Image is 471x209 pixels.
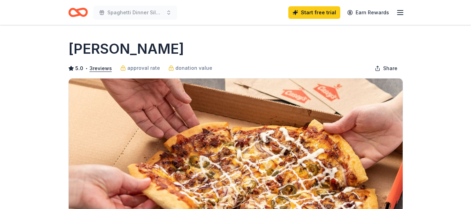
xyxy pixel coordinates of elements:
[68,4,88,21] a: Home
[175,64,212,72] span: donation value
[68,39,184,59] h1: [PERSON_NAME]
[343,6,393,19] a: Earn Rewards
[127,64,160,72] span: approval rate
[75,64,83,73] span: 5.0
[107,8,163,17] span: Spaghetti Dinner Silent Auction
[85,66,88,71] span: •
[93,6,177,20] button: Spaghetti Dinner Silent Auction
[383,64,397,73] span: Share
[120,64,160,72] a: approval rate
[168,64,212,72] a: donation value
[288,6,340,19] a: Start free trial
[369,61,403,75] button: Share
[90,64,112,73] button: 3reviews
